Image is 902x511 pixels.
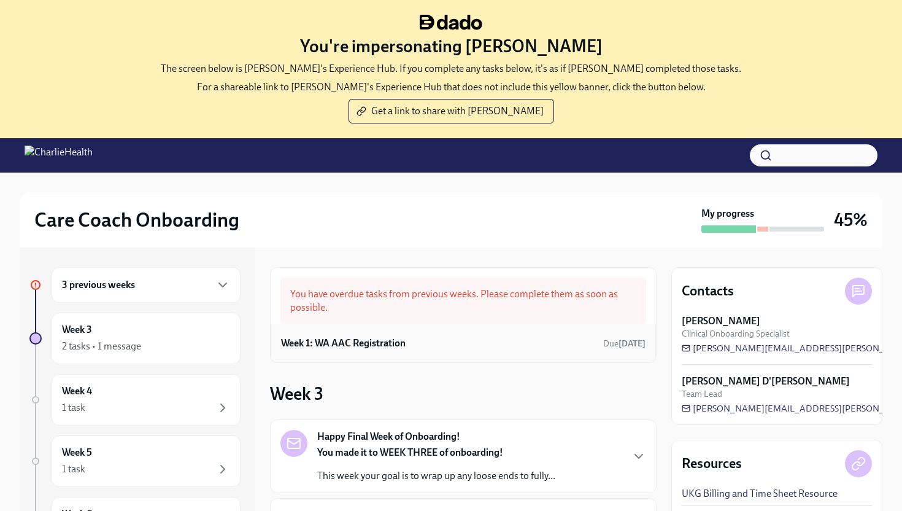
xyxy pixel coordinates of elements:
span: Get a link to share with [PERSON_NAME] [359,105,544,117]
span: Due [603,338,646,349]
strong: Happy Final Week of Onboarding! [317,430,460,443]
div: 1 task [62,462,85,476]
h6: Week 4 [62,384,92,398]
div: You have overdue tasks from previous weeks. Please complete them as soon as possible. [280,278,646,324]
a: Week 41 task [29,374,241,426]
h6: Week 3 [62,323,92,337]
h4: Contacts [682,282,734,300]
strong: You made it to WEEK THREE of onboarding! [317,447,503,458]
h3: You're impersonating [PERSON_NAME] [300,35,603,57]
p: This week your goal is to wrap up any loose ends to fully... [317,469,555,483]
span: September 27th, 2025 10:00 [603,338,646,349]
img: dado [420,15,482,30]
a: UKG Billing and Time Sheet Resource [682,487,838,501]
h4: Resources [682,454,742,473]
h2: Care Coach Onboarding [34,208,239,232]
div: 2 tasks • 1 message [62,340,141,353]
span: Clinical Onboarding Specialist [682,328,790,340]
div: 1 task [62,401,85,415]
img: CharlieHealth [25,146,93,165]
p: For a shareable link to [PERSON_NAME]'s Experience Hub that does not include this yellow banner, ... [197,80,706,94]
strong: My progress [701,207,754,220]
a: Week 1: WA AAC RegistrationDue[DATE] [281,334,646,353]
button: Get a link to share with [PERSON_NAME] [349,99,554,123]
strong: [DATE] [619,338,646,349]
a: Week 51 task [29,435,241,487]
h6: 3 previous weeks [62,278,135,292]
span: Team Lead [682,388,722,400]
p: The screen below is [PERSON_NAME]'s Experience Hub. If you complete any tasks below, it's as if [... [161,62,741,76]
div: 3 previous weeks [52,267,241,303]
strong: [PERSON_NAME] [682,314,760,328]
h6: Week 5 [62,446,92,459]
h6: Week 1: WA AAC Registration [281,337,406,350]
a: Week 32 tasks • 1 message [29,313,241,364]
strong: [PERSON_NAME] D'[PERSON_NAME] [682,375,850,388]
h3: 45% [834,209,868,231]
h3: Week 3 [270,383,323,405]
